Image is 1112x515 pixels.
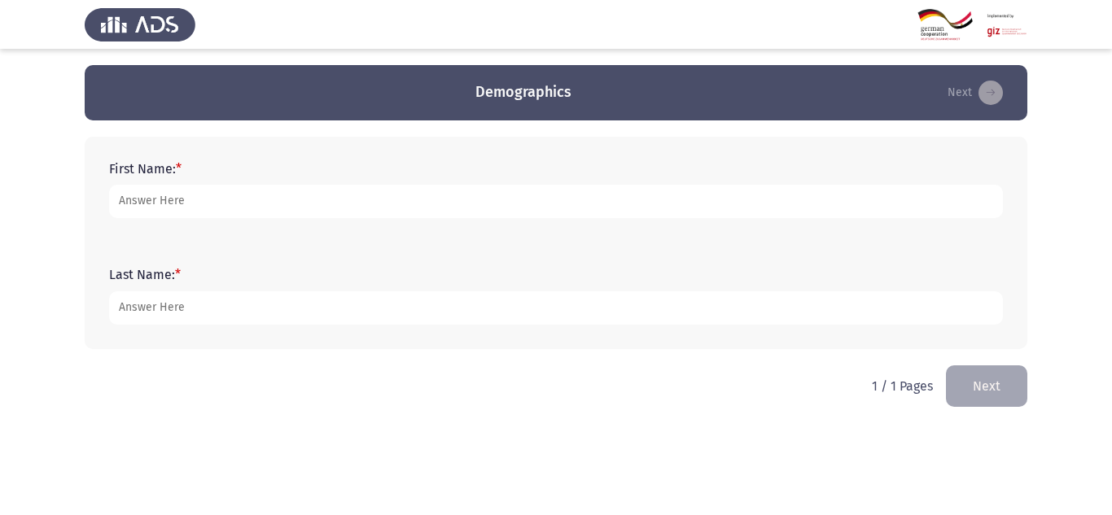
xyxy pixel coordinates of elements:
[475,82,571,103] h3: Demographics
[872,378,933,394] p: 1 / 1 Pages
[109,185,1003,218] input: add answer text
[85,2,195,47] img: Assess Talent Management logo
[946,365,1027,407] button: load next page
[917,2,1027,47] img: Assessment logo of GIZ Digital Leadership - Behavioral Assessment
[943,80,1008,106] button: load next page
[109,161,182,177] label: First Name:
[109,267,181,282] label: Last Name:
[109,291,1003,325] input: add answer text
